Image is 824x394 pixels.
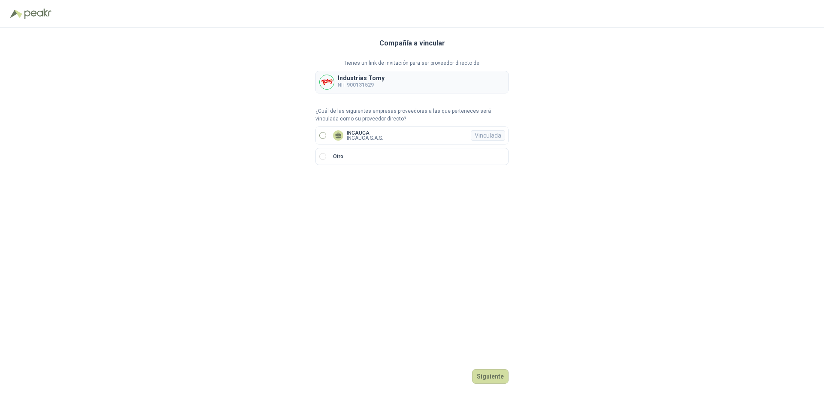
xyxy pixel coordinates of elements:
p: Industrias Tomy [338,75,385,81]
p: ¿Cuál de las siguientes empresas proveedoras a las que perteneces será vinculada como su proveedo... [315,107,509,123]
img: Peakr [24,9,51,19]
p: NIT [338,81,385,89]
button: Siguiente [472,369,509,384]
p: Otro [333,153,343,161]
div: Vinculada [471,130,505,141]
h3: Compañía a vincular [379,38,445,49]
img: Company Logo [320,75,334,89]
p: INCAUCA [347,130,383,135]
p: INCAUCA S.A.S. [347,135,383,141]
b: 900131529 [347,82,374,88]
img: Logo [10,9,22,18]
p: Tienes un link de invitación para ser proveedor directo de: [315,59,509,67]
